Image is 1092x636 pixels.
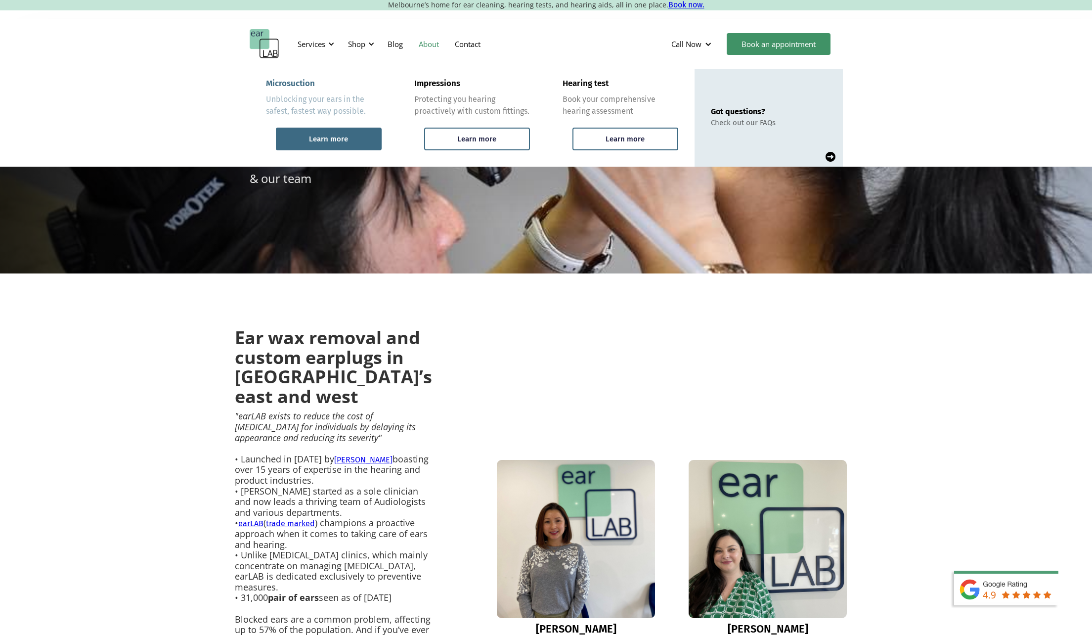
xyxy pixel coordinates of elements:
div: Microsuction [266,79,315,89]
a: trade marked [266,519,315,528]
div: Call Now [663,29,722,59]
div: Shop [342,29,377,59]
p: & our team [250,170,311,187]
div: Unblocking your ears in the safest, fastest way possible. [266,93,382,117]
div: [PERSON_NAME] [728,623,808,635]
a: Hearing testBook your comprehensive hearing assessmentLearn more [546,69,695,167]
div: Impressions [414,79,460,89]
img: Eleanor [689,460,847,618]
a: Contact [447,30,488,58]
strong: pair of ears [268,591,319,603]
div: Learn more [309,135,348,143]
div: Learn more [606,135,645,143]
a: Blog [380,30,411,58]
div: Call Now [671,39,701,49]
a: Book an appointment [727,33,830,55]
h2: Ear wax removal and custom earplugs in [GEOGRAPHIC_DATA]’s east and west [235,328,432,406]
div: Got questions? [711,107,776,116]
a: home [250,29,279,59]
div: Services [292,29,337,59]
div: Hearing test [563,79,609,89]
a: Got questions?Check out our FAQs [695,69,843,167]
div: Services [298,39,325,49]
div: Shop [348,39,365,49]
a: [PERSON_NAME] [334,455,393,464]
div: Learn more [457,135,496,143]
a: MicrosuctionUnblocking your ears in the safest, fastest way possible.Learn more [250,69,398,167]
em: "earLAB exists to reduce the cost of [MEDICAL_DATA] for individuals by delaying its appearance an... [235,410,416,443]
div: Book your comprehensive hearing assessment [563,93,678,117]
div: Check out our FAQs [711,118,776,127]
img: Lisa [497,460,655,618]
a: earLAB [238,519,263,528]
div: Protecting you hearing proactively with custom fittings. [414,93,530,117]
div: [PERSON_NAME] [536,623,616,635]
a: About [411,30,447,58]
a: ImpressionsProtecting you hearing proactively with custom fittings.Learn more [398,69,546,167]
